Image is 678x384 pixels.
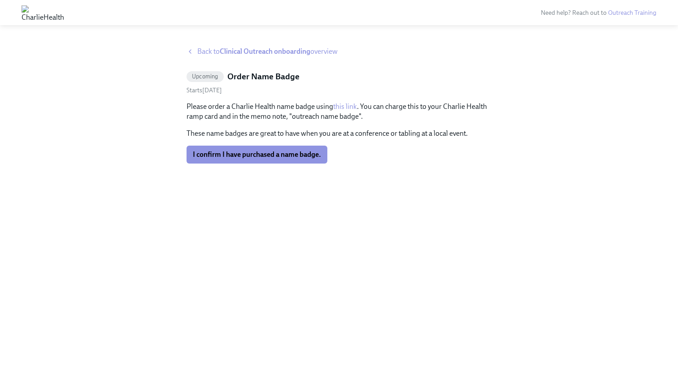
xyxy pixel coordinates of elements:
[220,47,310,56] strong: Clinical Outreach onboarding
[187,86,222,94] span: Starts [DATE]
[22,5,64,20] img: CharlieHealth
[187,73,224,80] span: Upcoming
[187,47,491,56] a: Back toClinical Outreach onboardingoverview
[187,102,491,121] p: Please order a Charlie Health name badge using . You can charge this to your Charlie Health ramp ...
[187,146,327,164] button: I confirm I have purchased a name badge.
[187,129,491,138] p: These name badges are great to have when you are at a conference or tabling at a local event.
[197,47,338,56] span: Back to overview
[333,102,357,111] a: this link
[608,9,656,17] a: Outreach Training
[193,150,321,159] span: I confirm I have purchased a name badge.
[227,71,300,82] h5: Order Name Badge
[541,9,656,17] span: Need help? Reach out to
